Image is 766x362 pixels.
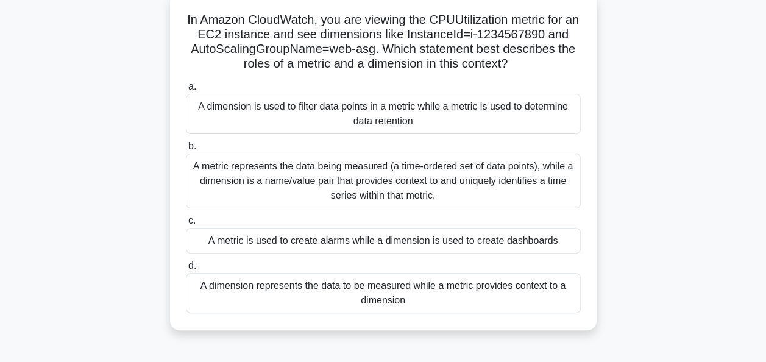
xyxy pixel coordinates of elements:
[186,94,581,134] div: A dimension is used to filter data points in a metric while a metric is used to determine data re...
[188,215,196,225] span: c.
[188,81,196,91] span: a.
[188,260,196,271] span: d.
[186,273,581,313] div: A dimension represents the data to be measured while a metric provides context to a dimension
[186,228,581,254] div: A metric is used to create alarms while a dimension is used to create dashboards
[188,141,196,151] span: b.
[186,154,581,208] div: A metric represents the data being measured (a time-ordered set of data points), while a dimensio...
[185,12,582,72] h5: In Amazon CloudWatch, you are viewing the CPUUtilization metric for an EC2 instance and see dimen...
